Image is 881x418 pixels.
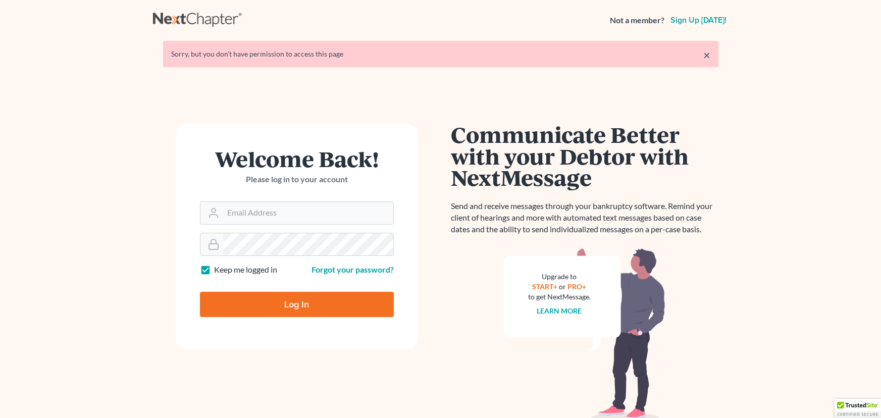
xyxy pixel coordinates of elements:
strong: Not a member? [610,15,664,26]
div: Sorry, but you don't have permission to access this page [171,49,710,59]
div: TrustedSite Certified [835,399,881,418]
div: Upgrade to [528,272,591,282]
input: Email Address [223,202,393,224]
a: × [703,49,710,61]
a: Sign up [DATE]! [668,16,729,24]
a: START+ [532,282,557,291]
h1: Welcome Back! [200,148,394,170]
label: Keep me logged in [214,264,277,276]
div: to get NextMessage. [528,292,591,302]
p: Send and receive messages through your bankruptcy software. Remind your client of hearings and mo... [451,200,718,235]
a: PRO+ [567,282,586,291]
input: Log In [200,292,394,317]
a: Learn more [537,306,582,315]
span: or [559,282,566,291]
h1: Communicate Better with your Debtor with NextMessage [451,124,718,188]
p: Please log in to your account [200,174,394,185]
a: Forgot your password? [312,265,394,274]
